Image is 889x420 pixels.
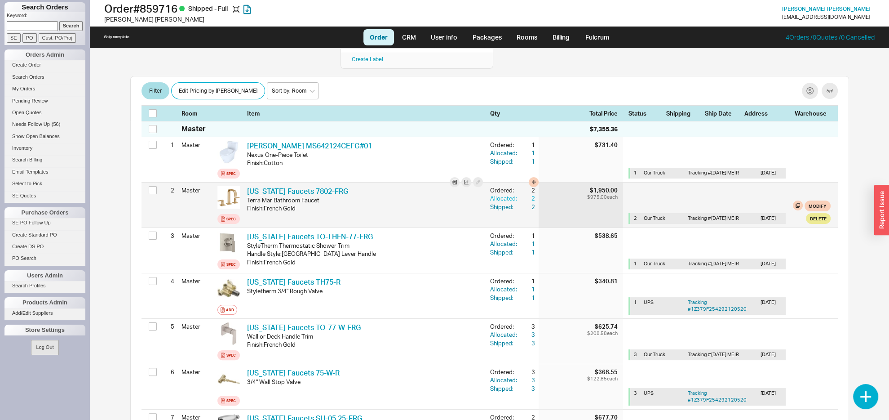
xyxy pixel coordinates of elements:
[590,125,618,134] div: $7,355.36
[163,183,174,198] div: 2
[4,120,85,129] a: Needs Follow Up(56)
[761,351,782,358] div: [DATE]
[217,277,240,299] img: TH75-R_xa8ahp_zn602v
[519,203,535,211] div: 2
[181,109,214,117] div: Room
[217,396,240,406] a: Spec
[744,109,789,117] div: Address
[247,323,361,332] a: [US_STATE] Faucets TO-77-W-FRG
[490,277,519,285] div: Ordered:
[490,384,519,393] div: Shipped:
[519,240,535,248] div: 1
[519,384,535,393] div: 3
[142,82,169,99] button: Filter
[761,260,782,267] div: [DATE]
[247,159,483,167] div: Finish : Cotton
[181,273,214,289] div: Master
[519,186,535,194] div: 2
[59,21,83,31] input: Search
[519,157,535,165] div: 1
[519,294,535,302] div: 1
[490,248,535,256] button: Shipped:1
[39,33,76,43] input: Cust. PO/Proj
[7,12,85,21] p: Keyword:
[466,29,508,45] a: Packages
[519,141,535,149] div: 1
[519,331,535,339] div: 3
[490,194,519,202] div: Allocated:
[247,332,483,340] div: Wall or Deck Handle Trim
[104,15,447,24] div: [PERSON_NAME] [PERSON_NAME]
[490,194,535,202] button: Allocated:2
[634,215,640,222] div: 2
[4,96,85,106] a: Pending Review
[181,124,206,134] div: Master
[519,368,535,376] div: 3
[149,85,162,96] span: Filter
[247,232,373,241] a: [US_STATE] Faucets TO-THFN-77-FRG
[181,319,214,334] div: Master
[163,273,174,289] div: 4
[490,294,535,302] button: Shipped:1
[634,351,640,358] div: 3
[761,170,782,176] div: [DATE]
[644,299,654,305] span: UPS
[31,340,58,355] button: Log Out
[587,194,618,200] div: $975.00 each
[761,215,782,222] div: [DATE]
[782,5,871,12] span: [PERSON_NAME] [PERSON_NAME]
[12,98,48,103] span: Pending Review
[545,29,577,45] a: Billing
[363,29,394,45] a: Order
[490,331,535,339] button: Allocated:3
[4,60,85,70] a: Create Order
[217,169,240,179] a: Spec
[4,242,85,251] a: Create DS PO
[4,179,85,188] a: Select to Pick
[217,322,240,345] img: TO-77-W-SN_jjfmnz
[810,215,827,222] span: Delete
[587,331,618,336] div: $208.58 each
[587,376,618,381] div: $122.85 each
[490,157,519,165] div: Shipped:
[247,151,483,159] div: Nexus One-Piece Toilet
[4,49,85,60] div: Orders Admin
[644,215,665,221] span: Our Truck
[688,351,739,357] span: Tracking # [DATE] MEIR
[226,170,236,177] div: Spec
[52,121,61,127] span: ( 56 )
[4,325,85,335] div: Store Settings
[4,230,85,240] a: Create Standard PO
[247,141,372,150] a: [PERSON_NAME] MS642124CEFG#01
[490,339,535,347] button: Shipped:3
[4,108,85,117] a: Open Quotes
[490,109,535,117] div: Qty
[490,149,519,157] div: Allocated:
[579,29,615,45] a: Fulcrum
[490,384,535,393] button: Shipped:3
[4,191,85,201] a: SE Quotes
[181,183,214,198] div: Master
[688,390,747,403] a: Tracking #1Z379F254292120520
[217,141,240,163] img: MS642124CUFG_GAL_03_uwzrck
[688,260,739,267] span: Tracking # [DATE] MEIR
[795,109,831,117] div: Warehouse
[490,141,519,149] div: Ordered:
[247,187,349,196] a: [US_STATE] Faucets 7802-FRG
[171,82,265,99] button: Edit Pricing by [PERSON_NAME]
[4,84,85,94] a: My Orders
[519,149,535,157] div: 1
[490,285,519,293] div: Allocated:
[226,352,236,359] div: Spec
[490,285,535,293] button: Allocated:1
[644,390,654,396] span: UPS
[644,260,665,267] span: Our Truck
[12,121,50,127] span: Needs Follow Up
[4,207,85,218] div: Purchase Orders
[782,14,870,20] div: [EMAIL_ADDRESS][DOMAIN_NAME]
[666,109,699,117] div: Shipping
[226,306,234,313] div: Add
[247,277,341,286] a: [US_STATE] Faucets TH75-R
[247,109,487,117] div: Item
[628,109,661,117] div: Status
